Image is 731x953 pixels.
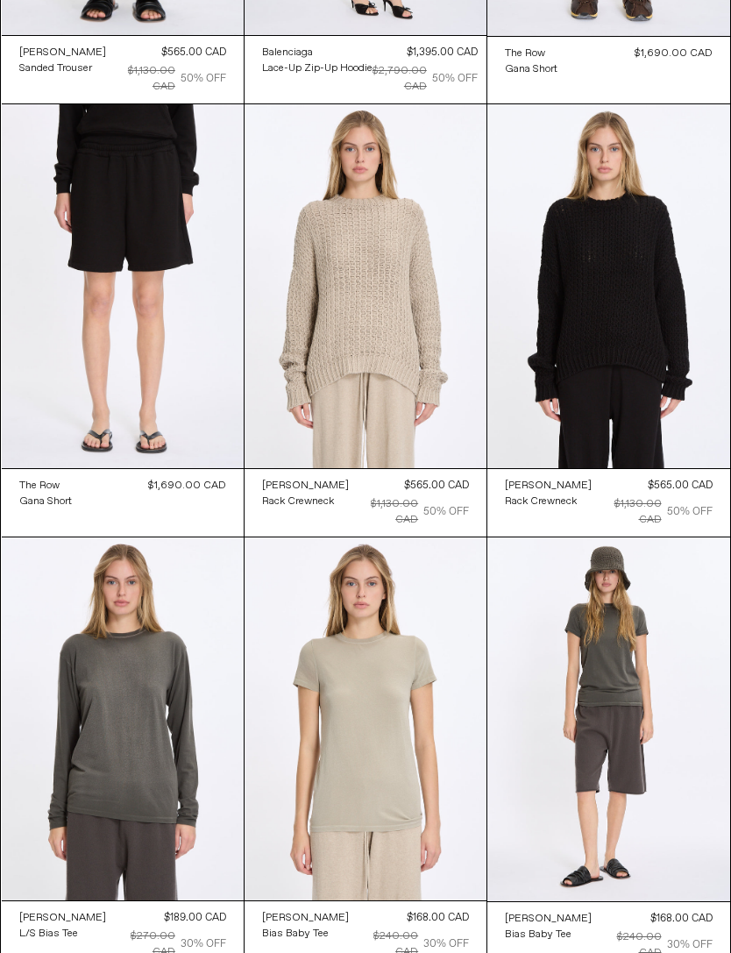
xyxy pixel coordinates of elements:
[592,496,661,528] div: $1,130.00 CAD
[505,494,592,509] a: Rack Crewneck
[19,478,72,494] a: The Row
[262,926,349,942] a: Bias Baby Tee
[505,62,557,77] div: Gana Short
[19,494,72,509] div: Gana Short
[505,494,577,509] div: Rack Crewneck
[505,46,545,61] div: The Row
[262,911,349,926] div: [PERSON_NAME]
[161,45,226,60] div: $565.00 CAD
[19,61,92,76] div: Sanded Trouser
[667,937,713,953] div: 30% OFF
[2,104,244,467] img: The Row Gana Short in black
[262,910,349,926] a: [PERSON_NAME]
[262,494,334,509] div: Rack Crewneck
[262,927,329,942] div: Bias Baby Tee
[505,478,592,494] a: [PERSON_NAME]
[19,926,106,942] a: L/S Bias Tee
[262,479,349,494] div: [PERSON_NAME]
[667,504,713,520] div: 50% OFF
[373,63,427,95] div: $2,790.00 CAD
[635,46,713,61] div: $1,690.00 CAD
[505,912,592,927] div: [PERSON_NAME]
[262,60,373,76] a: Lace-Up Zip-Up Hoodie
[262,478,349,494] a: [PERSON_NAME]
[505,61,557,77] a: Gana Short
[505,46,557,61] a: The Row
[407,910,469,926] div: $168.00 CAD
[19,60,106,76] a: Sanded Trouser
[505,479,592,494] div: [PERSON_NAME]
[245,537,486,900] img: Lauren Manoogian Bias Baby Tee
[181,936,226,952] div: 30% OFF
[19,479,60,494] div: The Row
[505,928,571,942] div: Bias Baby Tee
[262,494,349,509] a: Rack Crewneck
[432,71,478,87] div: 50% OFF
[505,911,592,927] a: [PERSON_NAME]
[423,504,469,520] div: 50% OFF
[19,46,106,60] div: [PERSON_NAME]
[245,104,486,467] img: Lauren Manoogian Rack Crewneck
[19,911,106,926] div: [PERSON_NAME]
[19,45,106,60] a: [PERSON_NAME]
[2,537,244,900] img: Lauren Manoogian Bias L/S Tee
[648,478,713,494] div: $565.00 CAD
[487,537,729,901] img: Lauren Manoogian Bias Baby Tee
[19,494,72,509] a: Gana Short
[407,45,478,60] div: $1,395.00 CAD
[181,71,226,87] div: 50% OFF
[487,104,729,468] img: Lauren Manoogian Rack Crewneck
[349,496,418,528] div: $1,130.00 CAD
[19,910,106,926] a: [PERSON_NAME]
[650,911,713,927] div: $168.00 CAD
[262,45,373,60] a: Balenciaga
[404,478,469,494] div: $565.00 CAD
[423,936,469,952] div: 30% OFF
[148,478,226,494] div: $1,690.00 CAD
[164,910,226,926] div: $189.00 CAD
[106,63,175,95] div: $1,130.00 CAD
[505,927,592,942] a: Bias Baby Tee
[19,927,78,942] div: L/S Bias Tee
[262,46,313,60] div: Balenciaga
